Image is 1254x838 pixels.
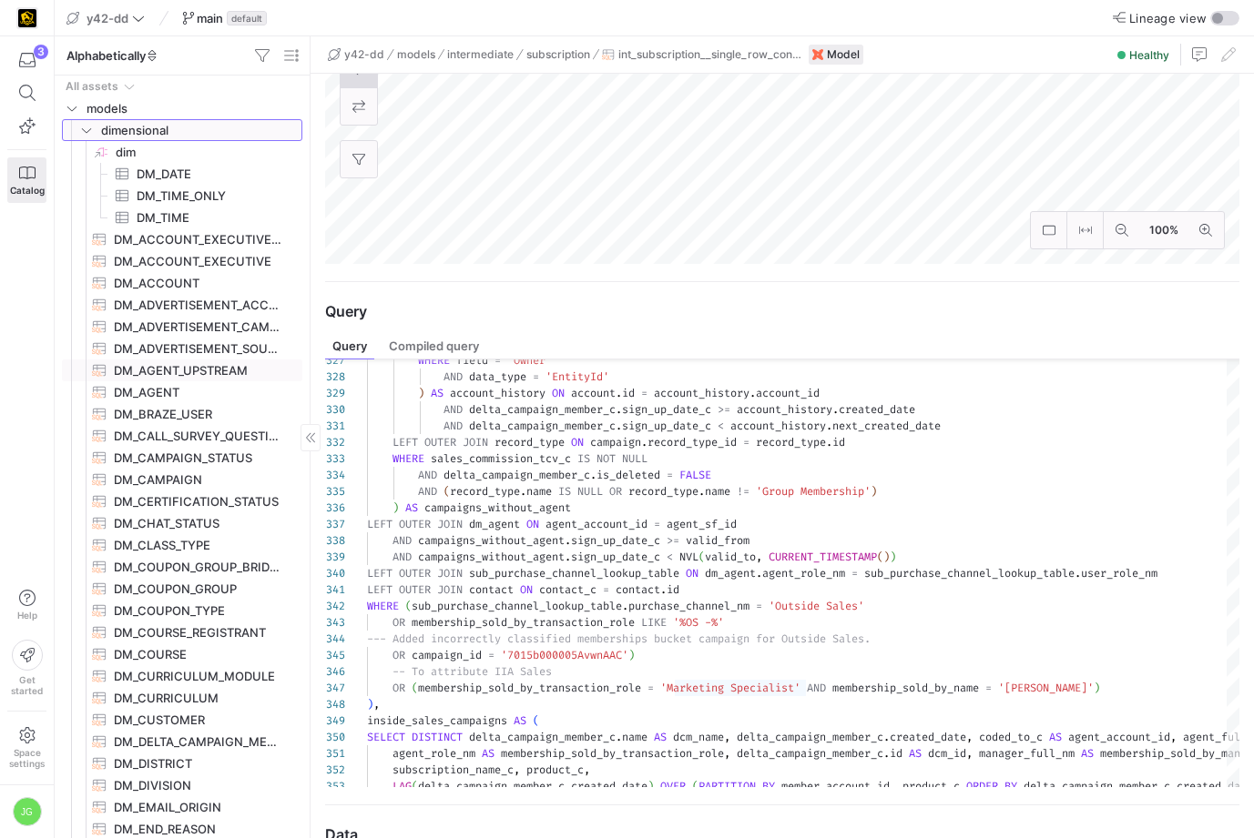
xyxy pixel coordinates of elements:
[62,381,302,403] div: Press SPACE to select this row.
[756,550,762,564] span: ,
[851,566,858,581] span: =
[62,228,302,250] div: Press SPACE to select this row.
[526,517,539,531] span: ON
[622,419,711,433] span: sign_up_date_c
[418,484,437,499] span: AND
[1075,566,1081,581] span: .
[443,402,463,417] span: AND
[114,251,281,272] span: DM_ACCOUNT_EXECUTIVE​​​​​​​​​​
[686,566,698,581] span: ON
[325,385,345,401] div: 329
[463,435,488,449] span: JOIN
[603,582,609,597] span: =
[114,448,281,469] span: DM_CAMPAIGN_STATUS​​​​​​​​​​
[325,300,367,322] h3: Query
[667,517,737,531] span: agent_sf_id
[62,76,302,97] div: Press SPACE to select this row.
[62,6,149,30] button: y42-dd
[431,386,443,400] span: AS
[705,484,730,499] span: name
[412,599,622,613] span: sub_purchase_channel_lookup_table
[62,665,302,687] div: Press SPACE to select this row.
[62,185,302,207] div: Press SPACE to select this row.
[552,386,565,400] span: ON
[114,469,281,490] span: DM_CAMPAIGN​​​​​​​​​​
[628,648,635,662] span: )
[412,615,635,630] span: membership_sold_by_transaction_role
[114,338,281,359] span: DM_ADVERTISEMENT_SOURCE​​​​​​​​​​
[405,500,418,515] span: AS
[62,141,302,163] a: dim​​​​​​​​
[469,566,679,581] span: sub_purchase_channel_lookup_table
[62,185,302,207] a: DM_TIME_ONLY​​​​​​​​​
[807,681,826,695] span: AND
[488,648,494,662] span: =
[443,369,463,384] span: AND
[62,490,302,512] a: DM_CERTIFICATION_STATUS​​​​​​​​​​
[393,550,412,564] span: AND
[985,681,992,695] span: =
[114,229,281,250] span: DM_ACCOUNT_EXECUTIVE_UPSTREAM​​​​​​​​​​
[62,250,302,272] a: DM_ACCOUNT_EXECUTIVE​​​​​​​​​​
[114,360,281,381] span: DM_AGENT_UPSTREAM​​​​​​​​​​
[62,578,302,600] a: DM_COUPON_GROUP​​​​​​​​​​
[447,48,514,61] span: intermediate
[62,709,302,731] a: DM_CUSTOMER​​​​​​​​​​
[62,600,302,621] a: DM_COUPON_TYPE​​​​​​​​​​
[62,381,302,403] a: DM_AGENT​​​​​​​​​​
[62,207,302,228] a: DM_TIME​​​​​​​​​
[114,382,281,403] span: DM_AGENT​​​​​​​​​​
[114,295,281,316] span: DM_ADVERTISEMENT_ACCOUNT​​​​​​​​​​
[832,419,941,433] span: next_created_date
[62,294,302,316] a: DM_ADVERTISEMENT_ACCOUNT​​​​​​​​​​
[827,48,860,61] span: Model
[412,681,418,695] span: (
[539,582,596,597] span: contact_c
[616,582,660,597] span: contact
[325,434,345,450] div: 332
[883,550,890,564] span: )
[405,599,412,613] span: (
[62,600,302,621] div: Press SPACE to select this row.
[679,468,711,482] span: FALSE
[34,45,48,59] div: 3
[660,681,800,695] span: 'Marketing Specialist'
[641,615,667,630] span: LIKE
[62,512,302,534] a: DM_CHAT_STATUS​​​​​​​​​​
[62,207,302,228] div: Press SPACE to select this row.
[62,534,302,556] div: Press SPACE to select this row.
[62,687,302,709] a: DM_CURRICULUM​​​​​​​​​​
[533,369,539,384] span: =
[399,582,431,597] span: OUTER
[622,599,628,613] span: .
[393,533,412,548] span: AND
[618,48,802,61] span: int_subscription__single_row_consolidated
[325,663,345,680] div: 346
[443,419,463,433] span: AND
[469,402,616,417] span: delta_campaign_member_c
[87,11,128,25] span: y42-dd
[137,207,281,228] span: DM_TIME​​​​​​​​​
[756,566,762,581] span: .
[749,386,756,400] span: .
[62,447,302,469] a: DM_CAMPAIGN_STATUS​​​​​​​​​​
[197,11,223,25] span: main
[443,484,450,499] span: (
[7,3,46,34] a: https://storage.googleapis.com/y42-prod-data-exchange/images/uAsz27BndGEK0hZWDFeOjoxA7jCwgK9jE472...
[393,664,552,679] span: -- To attribute IIA Sales
[114,797,281,818] span: DM_EMAIL_ORIGIN​​​​​​​​​​
[62,359,302,381] div: Press SPACE to select this row.
[443,468,590,482] span: delta_campaign_member_c
[62,163,302,185] div: Press SPACE to select this row.
[13,797,42,826] div: JG
[494,435,565,449] span: record_type
[832,435,845,449] span: id
[15,610,38,621] span: Help
[62,316,302,338] div: Press SPACE to select this row.
[545,369,609,384] span: 'EntityId'
[769,599,864,613] span: 'Outside Sales'
[698,484,705,499] span: .
[596,451,616,466] span: NOT
[769,550,877,564] span: CURRENT_TIMESTAMP
[114,710,281,731] span: DM_CUSTOMER​​​​​​​​​​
